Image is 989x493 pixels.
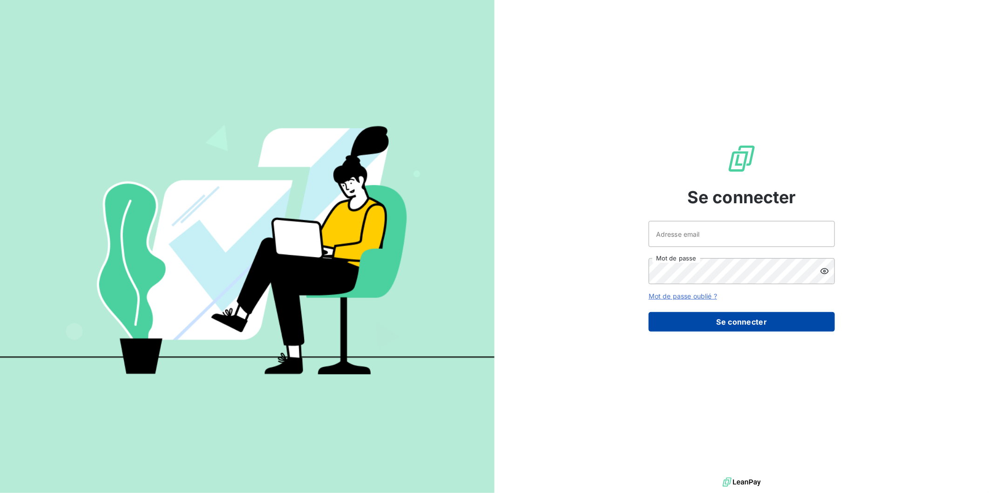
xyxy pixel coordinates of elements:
[723,475,761,489] img: logo
[649,221,835,247] input: placeholder
[727,144,757,173] img: Logo LeanPay
[687,185,796,210] span: Se connecter
[649,312,835,332] button: Se connecter
[649,292,717,300] a: Mot de passe oublié ?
